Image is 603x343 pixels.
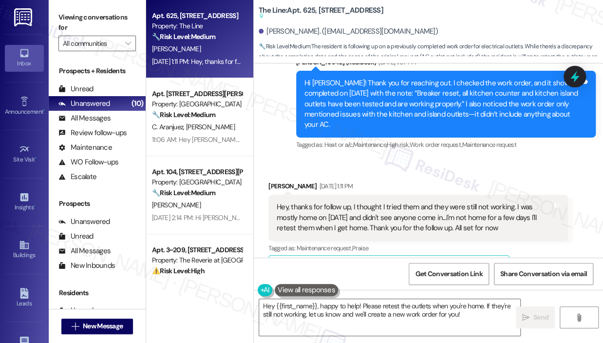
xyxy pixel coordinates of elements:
[63,36,120,51] input: All communities
[152,167,242,177] div: Apt. 104, [STREET_ADDRESS][PERSON_NAME]
[152,255,242,265] div: Property: The Reverie at [GEOGRAPHIC_DATA][PERSON_NAME]
[152,11,242,21] div: Apt. 625, [STREET_ADDRESS]
[533,312,548,323] span: Send
[152,201,201,209] span: [PERSON_NAME]
[522,314,529,322] i: 
[152,266,205,275] strong: ⚠️ Risk Level: High
[83,321,123,331] span: New Message
[49,199,146,209] div: Prospects
[259,5,383,21] b: The Line: Apt. 625, [STREET_ADDRESS]
[277,202,552,233] div: Hey, thanks for follow up, I thought I tried them and they were still not working. I was mostly h...
[410,141,462,149] span: Work order request ,
[152,177,242,187] div: Property: [GEOGRAPHIC_DATA]
[58,113,111,123] div: All Messages
[58,305,94,316] div: Unread
[268,181,568,195] div: [PERSON_NAME]
[58,10,136,36] label: Viewing conversations for
[49,66,146,76] div: Prospects + Residents
[5,285,44,311] a: Leads
[317,181,353,191] div: [DATE] 1:11 PM
[186,122,235,131] span: [PERSON_NAME]
[516,306,555,328] button: Send
[575,314,583,322] i: 
[352,244,368,252] span: Praise
[353,141,387,149] span: Maintenance ,
[129,96,146,111] div: (10)
[152,32,215,41] strong: 🔧 Risk Level: Medium
[500,269,587,279] span: Share Conversation via email
[462,141,516,149] span: Maintenance request
[152,110,215,119] strong: 🔧 Risk Level: Medium
[58,261,115,271] div: New Inbounds
[152,44,201,53] span: [PERSON_NAME]
[296,138,596,152] div: Tagged as:
[72,323,79,330] i: 
[387,141,410,149] span: High risk ,
[61,319,133,334] button: New Message
[152,89,242,99] div: Apt. [STREET_ADDRESS][PERSON_NAME]
[152,21,242,31] div: Property: The Line
[58,231,94,242] div: Unread
[297,244,352,252] span: Maintenance request ,
[152,99,242,109] div: Property: [GEOGRAPHIC_DATA]
[49,288,146,298] div: Residents
[152,245,242,255] div: Apt. 3~209, [STREET_ADDRESS]
[415,269,482,279] span: Get Conversation Link
[259,41,603,83] span: : The resident is following up on a previously completed work order for electrical outlets. While...
[58,84,94,94] div: Unread
[43,107,45,114] span: •
[58,157,118,167] div: WO Follow-ups
[259,26,438,37] div: [PERSON_NAME]. ([EMAIL_ADDRESS][DOMAIN_NAME])
[5,45,44,71] a: Inbox
[5,237,44,263] a: Buildings
[14,8,34,26] img: ResiDesk Logo
[494,263,593,285] button: Share Conversation via email
[324,141,353,149] span: Heat or a/c ,
[58,128,127,138] div: Review follow-ups
[35,155,37,161] span: •
[296,57,596,71] div: [PERSON_NAME] (ResiDesk)
[152,122,186,131] span: C. Aranjuez
[409,263,489,285] button: Get Conversation Link
[259,299,520,336] textarea: Hey {{first_name}}, happy to help! Please retest the outlets when you're home. If they're still n...
[58,217,110,227] div: Unanswered
[58,99,110,109] div: Unanswered
[152,188,215,197] strong: 🔧 Risk Level: Medium
[58,246,111,256] div: All Messages
[268,241,568,255] div: Tagged as:
[58,142,112,153] div: Maintenance
[125,40,131,47] i: 
[58,172,96,182] div: Escalate
[34,202,35,209] span: •
[5,141,44,167] a: Site Visit •
[259,42,310,50] strong: 🔧 Risk Level: Medium
[5,189,44,215] a: Insights •
[304,78,580,130] div: Hi [PERSON_NAME]! Thank you for reaching out. I checked the work order, and it shows completed on...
